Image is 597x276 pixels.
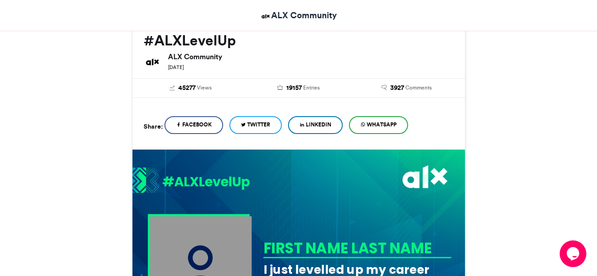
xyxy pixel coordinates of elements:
[359,83,454,93] a: 3927 Comments
[306,121,331,129] span: LinkedIn
[168,53,454,60] h6: ALX Community
[247,121,270,129] span: Twitter
[303,84,320,92] span: Entries
[367,121,397,129] span: WhatsApp
[229,116,282,134] a: Twitter
[349,116,408,134] a: WhatsApp
[144,83,238,93] a: 45277 Views
[182,121,212,129] span: Facebook
[405,84,432,92] span: Comments
[390,83,404,93] span: 3927
[144,53,161,71] img: ALX Community
[144,121,163,132] h5: Share:
[178,83,196,93] span: 45277
[132,167,250,195] img: 1721821317.056-e66095c2f9b7be57613cf5c749b4708f54720bc2.png
[197,84,212,92] span: Views
[288,116,343,134] a: LinkedIn
[168,64,184,70] small: [DATE]
[263,238,448,258] div: FIRST NAME LAST NAME
[286,83,302,93] span: 19157
[560,240,588,267] iframe: chat widget
[260,11,271,22] img: ALX Community
[144,32,454,49] h2: #ALXLevelUp
[251,83,346,93] a: 19157 Entries
[164,116,223,134] a: Facebook
[260,9,337,22] a: ALX Community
